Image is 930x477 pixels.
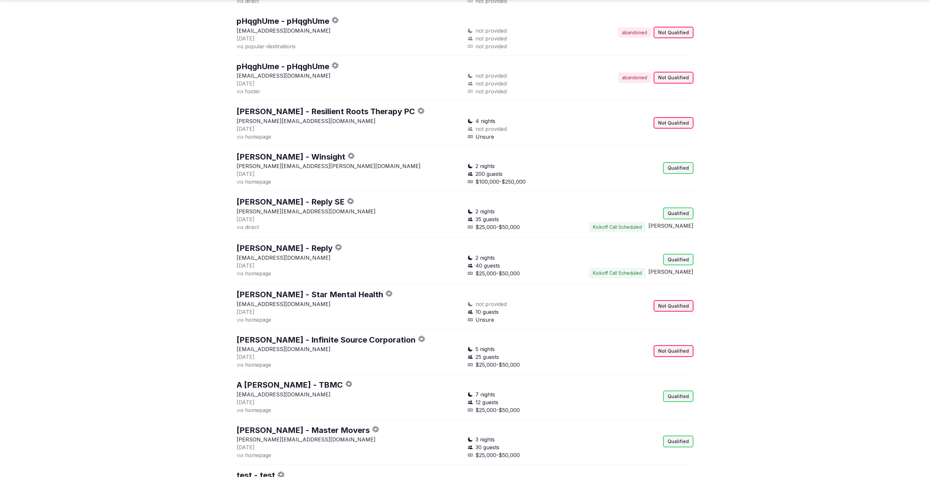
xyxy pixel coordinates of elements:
[237,27,462,35] p: [EMAIL_ADDRESS][DOMAIN_NAME]
[237,354,255,360] span: [DATE]
[237,243,333,253] a: [PERSON_NAME] - Reply
[245,407,271,413] span: homepage
[237,171,255,177] span: [DATE]
[245,88,260,95] span: footer
[654,72,693,84] div: Not Qualified
[237,125,255,133] button: [DATE]
[648,222,693,230] button: [PERSON_NAME]
[468,133,578,141] div: Unsure
[237,61,329,72] button: pHqghUme - pHqghUme
[237,16,329,27] button: pHqghUme - pHqghUme
[237,208,462,215] p: [PERSON_NAME][EMAIL_ADDRESS][DOMAIN_NAME]
[237,215,255,223] button: [DATE]
[468,223,578,231] div: $25,000-$50,000
[654,345,693,357] div: Not Qualified
[475,398,498,406] span: 12 guests
[468,451,578,459] div: $25,000-$50,000
[237,380,343,390] a: A [PERSON_NAME] - TBMC
[589,222,646,232] button: Kickoff Call Scheduled
[475,27,507,35] span: not provided
[237,362,243,368] span: via
[475,300,507,308] span: not provided
[237,216,255,223] span: [DATE]
[237,43,243,50] span: via
[475,262,500,269] span: 40 guests
[237,289,383,300] button: [PERSON_NAME] - Star Mental Health
[237,80,255,87] span: [DATE]
[237,16,329,26] a: pHqghUme - pHqghUme
[237,316,243,323] span: via
[237,88,243,95] span: via
[237,35,255,42] button: [DATE]
[663,254,693,266] div: Qualified
[475,443,499,451] span: 30 guests
[237,133,243,140] span: via
[468,178,578,186] div: $100,000-$250,000
[475,254,495,262] span: 2 nights
[475,215,499,223] span: 35 guests
[475,391,495,398] span: 7 nights
[237,309,255,315] span: [DATE]
[475,125,507,133] span: not provided
[237,425,370,435] a: [PERSON_NAME] - Master Movers
[475,436,495,443] span: 3 nights
[245,316,271,323] span: homepage
[475,72,507,80] span: not provided
[237,262,255,269] button: [DATE]
[237,353,255,361] button: [DATE]
[237,398,255,406] button: [DATE]
[475,308,499,316] span: 10 guests
[663,162,693,174] div: Qualified
[237,117,462,125] p: [PERSON_NAME][EMAIL_ADDRESS][DOMAIN_NAME]
[654,300,693,312] div: Not Qualified
[237,270,243,277] span: via
[245,43,296,50] span: popular-destinations
[475,162,495,170] span: 2 nights
[475,208,495,215] span: 2 nights
[475,345,495,353] span: 5 nights
[468,269,578,277] div: $25,000-$50,000
[237,334,416,346] button: [PERSON_NAME] - Infinite Source Corporation
[237,262,255,269] span: [DATE]
[237,62,329,71] a: pHqghUme - pHqghUme
[663,436,693,447] div: Qualified
[468,361,578,369] div: $25,000-$50,000
[237,391,462,398] p: [EMAIL_ADDRESS][DOMAIN_NAME]
[237,407,243,413] span: via
[237,345,462,353] p: [EMAIL_ADDRESS][DOMAIN_NAME]
[237,308,255,316] button: [DATE]
[245,224,259,230] span: direct
[245,362,271,368] span: homepage
[663,391,693,402] div: Qualified
[237,300,462,308] p: [EMAIL_ADDRESS][DOMAIN_NAME]
[237,243,333,254] button: [PERSON_NAME] - Reply
[237,425,370,436] button: [PERSON_NAME] - Master Movers
[237,196,345,208] button: [PERSON_NAME] - Reply SE
[237,379,343,391] button: A [PERSON_NAME] - TBMC
[237,254,462,262] p: [EMAIL_ADDRESS][DOMAIN_NAME]
[618,72,651,83] div: abandoned
[475,353,499,361] span: 25 guests
[237,436,462,443] p: [PERSON_NAME][EMAIL_ADDRESS][DOMAIN_NAME]
[468,87,578,95] div: not provided
[589,268,646,278] button: Kickoff Call Scheduled
[237,152,345,162] a: [PERSON_NAME] - Winsight
[654,117,693,129] div: Not Qualified
[663,208,693,219] div: Qualified
[245,452,271,458] span: homepage
[237,126,255,132] span: [DATE]
[237,452,243,458] span: via
[237,443,255,451] button: [DATE]
[237,162,462,170] p: [PERSON_NAME][EMAIL_ADDRESS][PERSON_NAME][DOMAIN_NAME]
[245,178,271,185] span: homepage
[237,444,255,451] span: [DATE]
[475,35,507,42] span: not provided
[468,42,578,50] div: not provided
[245,270,271,277] span: homepage
[648,268,693,276] button: [PERSON_NAME]
[237,224,243,230] span: via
